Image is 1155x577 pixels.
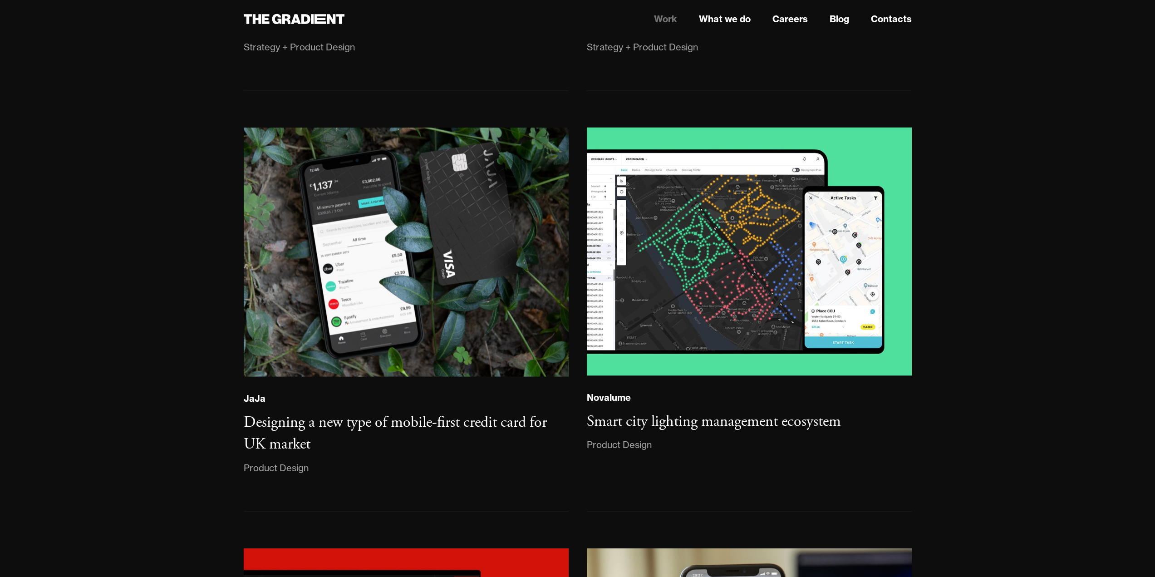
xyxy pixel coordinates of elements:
a: Careers [772,12,807,26]
a: What we do [698,12,750,26]
div: Strategy + Product Design [587,39,698,54]
div: Product Design [587,437,652,452]
a: Contacts [870,12,911,26]
div: Product Design [244,460,309,475]
div: JaJa [244,392,265,404]
h3: Designing a new type of mobile-first credit card for UK market [244,412,547,454]
a: Blog [829,12,849,26]
div: Strategy + Product Design [244,39,355,54]
a: NovalumeSmart city lighting management ecosystemProduct Design [587,127,912,511]
a: Work [654,12,677,26]
a: JaJaDesigning a new type of mobile-first credit card for UK marketProduct Design [244,127,569,511]
div: Novalume [587,391,631,403]
h3: Smart city lighting management ecosystem [587,411,841,431]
